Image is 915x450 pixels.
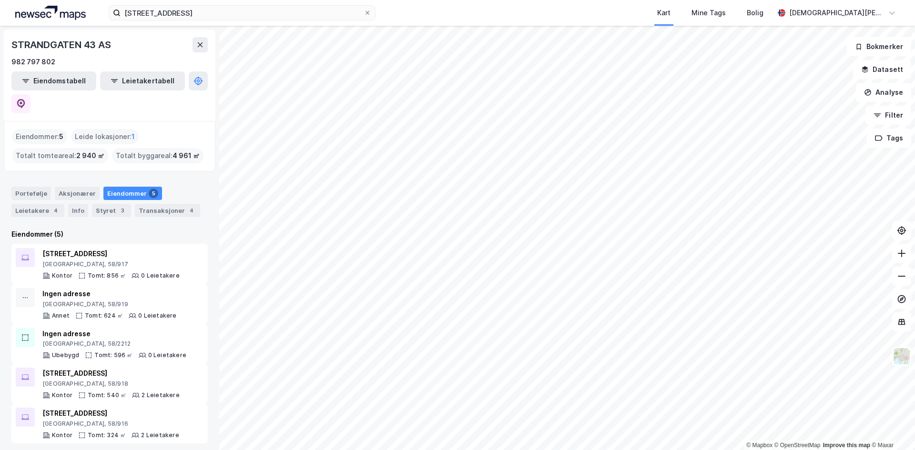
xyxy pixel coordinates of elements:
div: Kontor [52,391,72,399]
div: Ingen adresse [42,328,186,340]
div: Eiendommer : [12,129,67,144]
button: Bokmerker [847,37,911,56]
div: 2 Leietakere [142,391,179,399]
div: Bolig [747,7,763,19]
div: Eiendommer (5) [11,229,208,240]
div: Aksjonærer [55,187,100,200]
div: Totalt tomteareal : [12,148,108,163]
div: 3 [118,206,127,215]
button: Datasett [853,60,911,79]
div: STRANDGATEN 43 AS [11,37,113,52]
div: [DEMOGRAPHIC_DATA][PERSON_NAME][DEMOGRAPHIC_DATA] [789,7,884,19]
div: [GEOGRAPHIC_DATA], 58/917 [42,260,180,268]
div: Tomt: 540 ㎡ [88,391,126,399]
div: [STREET_ADDRESS] [42,368,180,379]
div: 2 Leietakere [141,431,179,439]
a: OpenStreetMap [774,442,821,449]
div: Leietakere [11,204,64,217]
div: [GEOGRAPHIC_DATA], 58/2212 [42,340,186,348]
div: Kart [657,7,671,19]
span: 5 [59,131,63,142]
div: Totalt byggareal : [112,148,203,163]
div: Portefølje [11,187,51,200]
div: Kontrollprogram for chat [867,404,915,450]
div: Mine Tags [691,7,726,19]
div: Tomt: 856 ㎡ [88,272,126,280]
button: Eiendomstabell [11,71,96,90]
a: Improve this map [823,442,870,449]
img: Z [893,347,911,365]
button: Tags [867,129,911,148]
div: [GEOGRAPHIC_DATA], 58/916 [42,420,179,428]
div: 0 Leietakere [138,312,176,320]
div: Transaksjoner [135,204,200,217]
div: Tomt: 596 ㎡ [94,351,132,359]
span: 4 961 ㎡ [173,150,200,161]
div: [GEOGRAPHIC_DATA], 58/919 [42,300,177,308]
div: Styret [92,204,131,217]
div: Tomt: 624 ㎡ [85,312,123,320]
span: 2 940 ㎡ [76,150,104,161]
div: Ubebygd [52,351,79,359]
div: Tomt: 324 ㎡ [88,431,126,439]
input: Søk på adresse, matrikkel, gårdeiere, leietakere eller personer [121,6,364,20]
div: 0 Leietakere [148,351,186,359]
div: 4 [51,206,61,215]
div: [STREET_ADDRESS] [42,248,180,260]
div: 5 [149,189,158,198]
button: Analyse [856,83,911,102]
iframe: Chat Widget [867,404,915,450]
button: Leietakertabell [100,71,185,90]
div: Annet [52,312,70,320]
img: logo.a4113a55bc3d86da70a041830d287a7e.svg [15,6,86,20]
div: 982 797 802 [11,56,55,68]
span: 1 [132,131,135,142]
div: Kontor [52,431,72,439]
div: 0 Leietakere [141,272,179,280]
div: Kontor [52,272,72,280]
div: [GEOGRAPHIC_DATA], 58/918 [42,380,180,388]
div: Ingen adresse [42,288,177,300]
div: [STREET_ADDRESS] [42,408,179,419]
button: Filter [865,106,911,125]
a: Mapbox [746,442,773,449]
div: 4 [187,206,196,215]
div: Eiendommer [103,187,162,200]
div: Info [68,204,88,217]
div: Leide lokasjoner : [71,129,139,144]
